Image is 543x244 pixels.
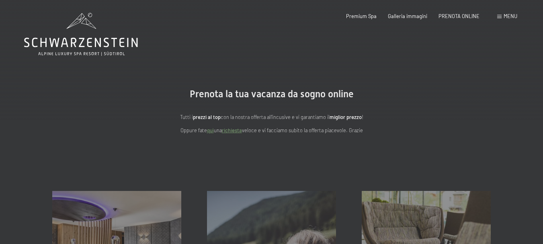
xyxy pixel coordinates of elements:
[222,127,242,133] a: richiesta
[504,13,517,19] span: Menu
[388,13,427,19] a: Galleria immagini
[111,126,432,134] p: Oppure fate una veloce e vi facciamo subito la offerta piacevole. Grazie
[193,114,221,120] strong: prezzi al top
[190,88,354,100] span: Prenota la tua vacanza da sogno online
[111,113,432,121] p: Tutti i con la nostra offerta all'incusive e vi garantiamo il !
[207,127,214,133] a: quì
[438,13,479,19] a: PRENOTA ONLINE
[330,114,362,120] strong: miglior prezzo
[346,13,377,19] a: Premium Spa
